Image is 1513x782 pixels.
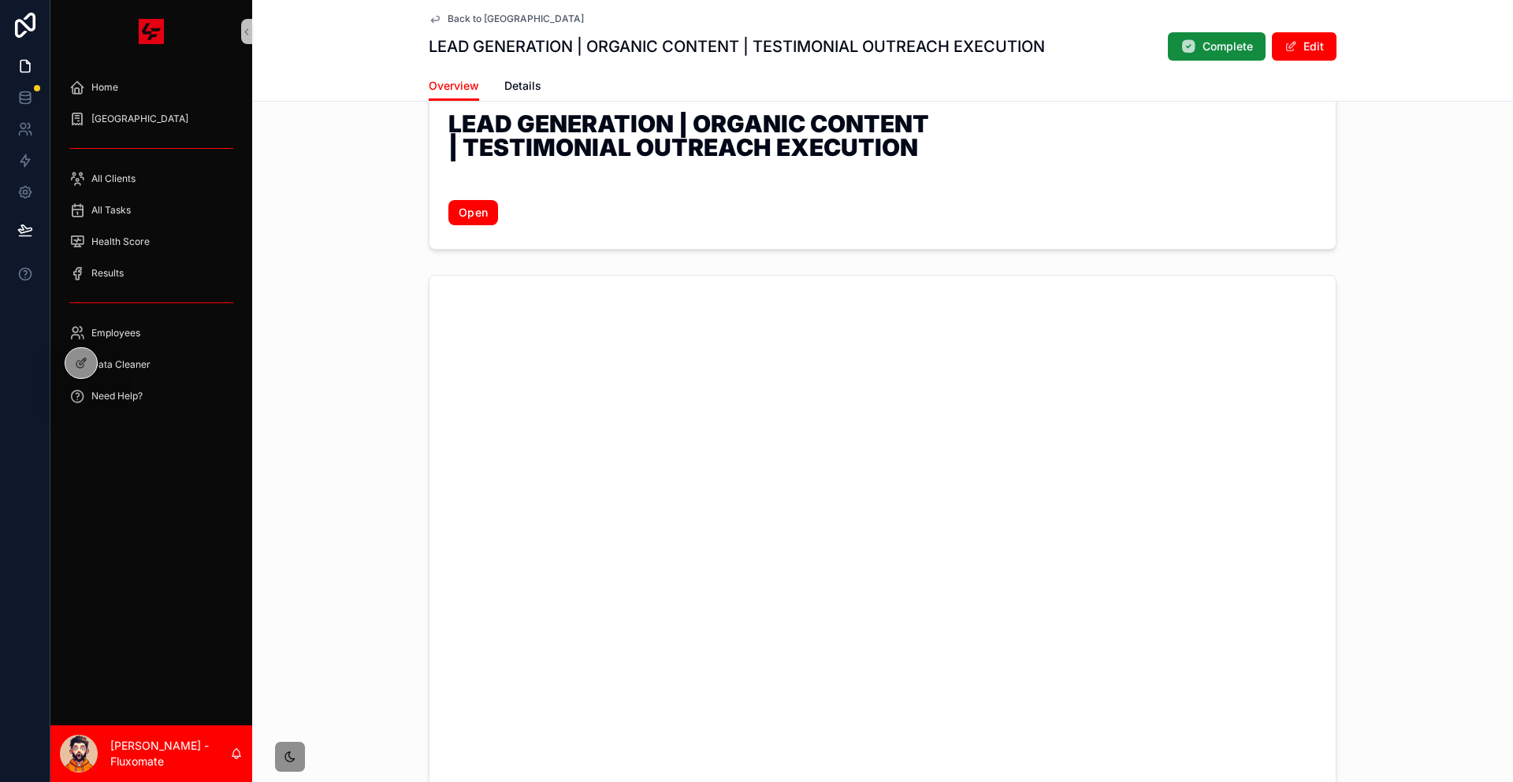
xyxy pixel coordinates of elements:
[60,165,243,193] a: All Clients
[91,172,136,185] span: All Clients
[429,13,584,25] a: Back to [GEOGRAPHIC_DATA]
[91,235,150,248] span: Health Score
[429,35,1045,57] h1: LEAD GENERATION | ORGANIC CONTENT | TESTIMONIAL OUTREACH EXECUTION
[91,358,151,371] span: Data Cleaner
[110,738,230,769] p: [PERSON_NAME] - Fluxomate
[139,19,164,44] img: App logo
[60,228,243,256] a: Health Score
[448,13,584,25] span: Back to [GEOGRAPHIC_DATA]
[91,267,124,280] span: Results
[60,319,243,347] a: Employees
[60,259,243,287] a: Results
[91,327,140,339] span: Employees
[429,72,479,102] a: Overview
[504,78,541,94] span: Details
[91,113,188,125] span: [GEOGRAPHIC_DATA]
[448,200,498,225] a: Open
[60,350,243,379] a: Data Cleaner
[1168,32,1266,61] button: Complete
[91,81,118,94] span: Home
[60,73,243,102] a: Home
[1203,39,1253,54] span: Complete
[504,72,541,103] a: Details
[429,78,479,94] span: Overview
[60,105,243,133] a: [GEOGRAPHIC_DATA]
[91,204,131,217] span: All Tasks
[448,112,1317,165] h1: LEAD GENERATION | ORGANIC CONTENT | TESTIMONIAL OUTREACH EXECUTION
[1272,32,1336,61] button: Edit
[60,196,243,224] a: All Tasks
[50,63,252,428] div: scrollable content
